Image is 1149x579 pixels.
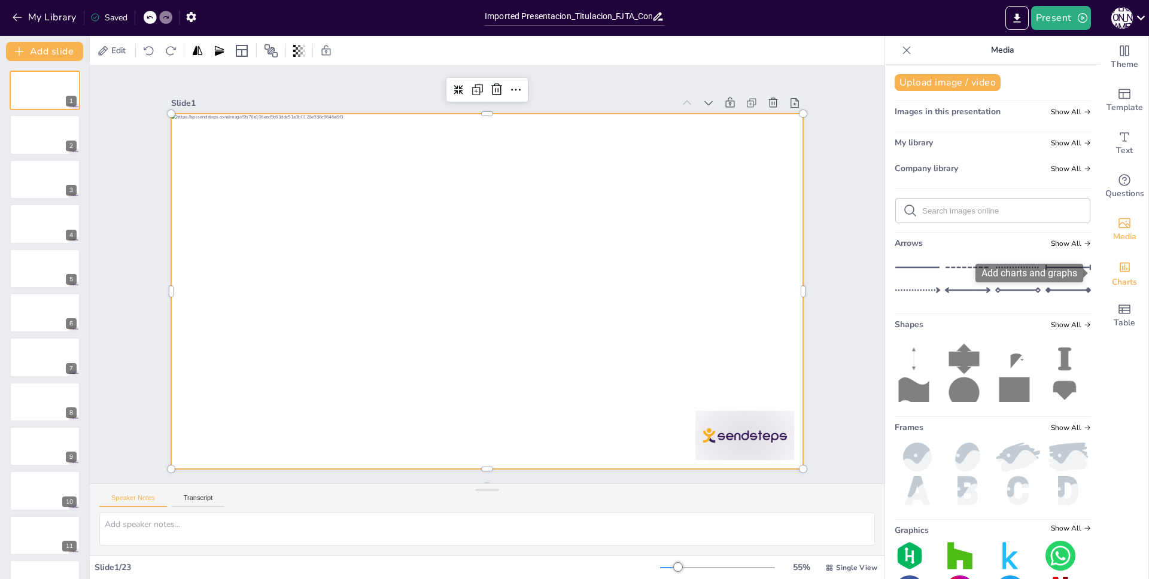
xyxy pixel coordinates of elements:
[10,204,80,243] div: 4
[1112,276,1137,289] span: Charts
[1105,187,1144,200] span: Questions
[895,74,1001,91] button: Upload image / video
[9,8,81,27] button: My Library
[10,160,80,199] div: 3
[1051,423,1091,432] span: Show all
[90,12,127,23] div: Saved
[66,185,77,196] div: 3
[1051,321,1091,329] span: Show all
[1107,101,1143,114] span: Template
[1116,144,1133,157] span: Text
[1101,208,1148,251] div: Add images, graphics, shapes or video
[66,452,77,462] div: 9
[10,115,80,154] div: 2
[1051,108,1091,116] span: Show all
[264,44,278,58] span: Position
[62,541,77,551] div: 11
[787,562,816,573] div: 55 %
[66,363,77,374] div: 7
[172,494,225,507] button: Transcript
[10,516,80,555] div: 11
[62,496,77,507] div: 10
[66,274,77,285] div: 5
[895,319,923,330] span: Shapes
[895,541,925,571] img: graphic
[895,106,1001,117] span: Images in this presentation
[836,563,877,572] span: Single View
[10,382,80,422] div: 8
[945,443,990,471] img: oval.png
[895,237,923,249] span: Arrows
[99,494,167,507] button: Speaker Notes
[1045,443,1091,471] img: paint.png
[1045,541,1075,571] img: graphic
[10,471,80,510] div: 10
[1005,6,1029,30] button: Export to PowerPoint
[6,42,83,61] button: Add slide
[895,476,940,505] img: a.png
[1111,58,1138,71] span: Theme
[95,562,660,573] div: Slide 1 / 23
[485,8,652,25] input: Insert title
[66,230,77,240] div: 4
[10,71,80,110] div: 1
[109,45,128,56] span: Edit
[945,541,975,571] img: graphic
[895,163,958,174] span: Company library
[1045,476,1091,505] img: d.png
[922,206,1083,215] input: Search images online
[1111,6,1133,30] button: [PERSON_NAME]
[895,443,940,471] img: ball.png
[895,525,929,536] span: Graphics
[66,318,77,329] div: 6
[66,96,77,106] div: 1
[10,293,80,333] div: 6
[1101,122,1148,165] div: Add text boxes
[1051,239,1091,248] span: Show all
[945,476,990,505] img: b.png
[1031,6,1091,30] button: Present
[1111,7,1133,29] div: [PERSON_NAME]
[10,337,80,377] div: 7
[995,541,1025,571] img: graphic
[895,422,923,433] span: Frames
[1051,139,1091,147] span: Show all
[1101,165,1148,208] div: Get real-time input from your audience
[916,36,1089,65] p: Media
[995,443,1041,471] img: paint2.png
[895,137,933,148] span: My library
[66,407,77,418] div: 8
[1101,251,1148,294] div: Add charts and graphs
[10,249,80,288] div: 5
[1101,36,1148,79] div: Change the overall theme
[1051,524,1091,532] span: Show all
[232,41,251,60] div: Layout
[66,141,77,151] div: 2
[10,426,80,466] div: 9
[995,476,1041,505] img: c.png
[975,264,1083,282] div: Add charts and graphs
[1051,164,1091,173] span: Show all
[1101,79,1148,122] div: Add ready made slides
[1114,316,1135,330] span: Table
[1113,230,1136,243] span: Media
[1101,294,1148,337] div: Add a table
[171,97,674,109] div: Slide 1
